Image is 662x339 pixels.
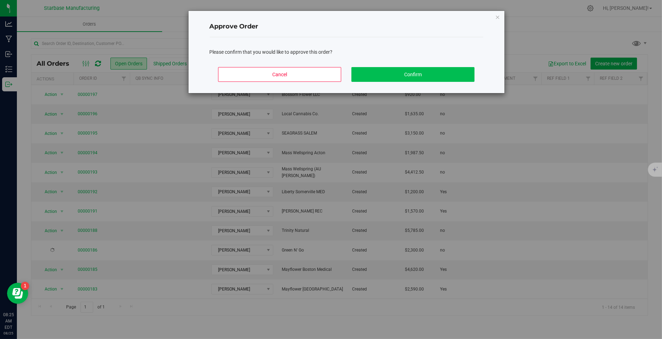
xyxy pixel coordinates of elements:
button: Confirm [351,67,475,82]
iframe: Resource center [7,283,28,304]
iframe: Resource center unread badge [21,282,29,290]
span: Please confirm that you would like to approve this order? [210,49,333,55]
button: Cancel [218,67,341,82]
h4: Approve Order [210,22,483,31]
button: Close modal [495,13,500,21]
